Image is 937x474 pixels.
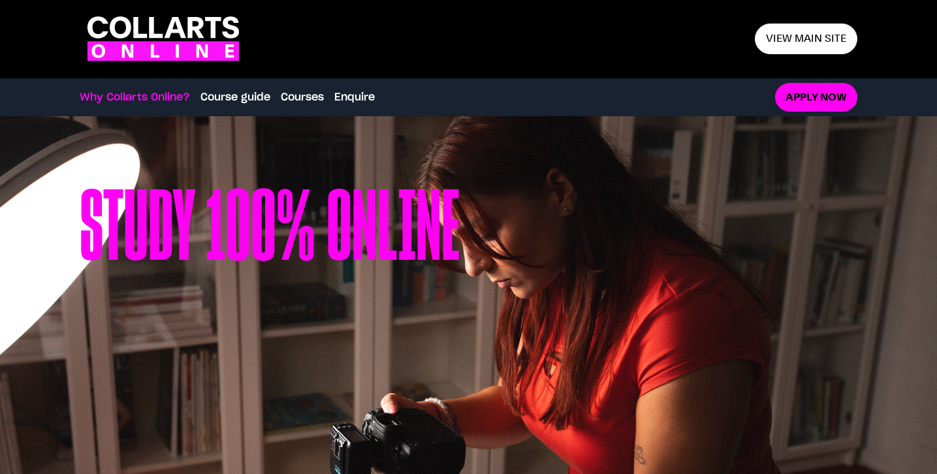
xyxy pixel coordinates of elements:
[755,24,857,54] a: View main site
[775,83,857,112] a: Apply now
[200,89,270,105] a: Course guide
[80,182,460,430] h1: Study 100% online
[80,89,190,105] a: Why Collarts Online?
[281,89,324,105] a: Courses
[334,89,375,105] a: Enquire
